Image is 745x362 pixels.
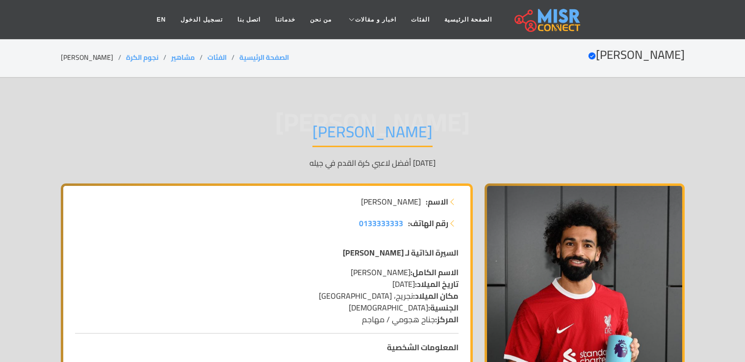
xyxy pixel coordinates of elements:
[230,10,268,29] a: اتصل بنا
[173,10,230,29] a: تسجيل الدخول
[343,245,459,260] strong: السيرة الذاتية لـ [PERSON_NAME]
[588,48,685,62] h2: [PERSON_NAME]
[339,10,404,29] a: اخبار و مقالات
[75,266,459,325] p: [PERSON_NAME] [DATE] نجريج، [GEOGRAPHIC_DATA] [DEMOGRAPHIC_DATA] جناح هجومي / مهاجم
[312,122,433,147] h1: [PERSON_NAME]
[361,196,421,207] span: [PERSON_NAME]
[426,196,448,207] strong: الاسم:
[514,7,580,32] img: main.misr_connect
[428,300,459,315] strong: الجنسية:
[207,51,227,64] a: الفئات
[359,217,403,229] a: 0133333333
[411,265,459,280] strong: الاسم الكامل:
[435,312,459,327] strong: المركز:
[61,157,685,169] p: [DATE] أفضل لاعبي كرة القدم في جيله
[408,217,448,229] strong: رقم الهاتف:
[437,10,499,29] a: الصفحة الرئيسية
[387,340,459,355] strong: المعلومات الشخصية
[413,288,459,303] strong: مكان الميلاد:
[171,51,195,64] a: مشاهير
[61,52,126,63] li: [PERSON_NAME]
[303,10,339,29] a: من نحن
[359,216,403,231] span: 0133333333
[355,15,396,24] span: اخبار و مقالات
[415,277,459,291] strong: تاريخ الميلاد:
[588,52,596,60] svg: Verified account
[404,10,437,29] a: الفئات
[126,51,158,64] a: نجوم الكرة
[239,51,289,64] a: الصفحة الرئيسية
[268,10,303,29] a: خدماتنا
[150,10,174,29] a: EN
